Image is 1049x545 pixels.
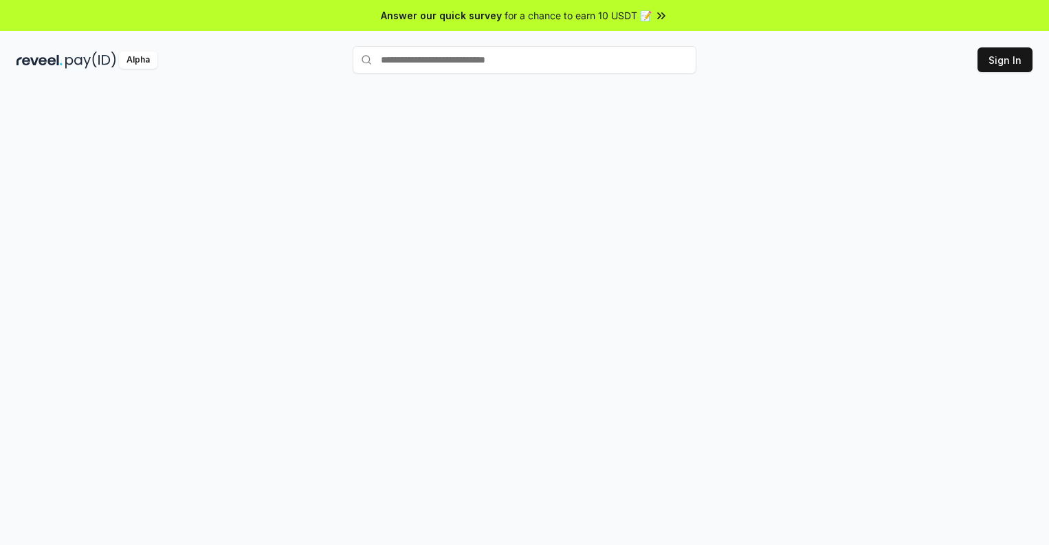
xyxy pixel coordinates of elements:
[65,52,116,69] img: pay_id
[505,8,652,23] span: for a chance to earn 10 USDT 📝
[119,52,157,69] div: Alpha
[381,8,502,23] span: Answer our quick survey
[978,47,1033,72] button: Sign In
[16,52,63,69] img: reveel_dark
